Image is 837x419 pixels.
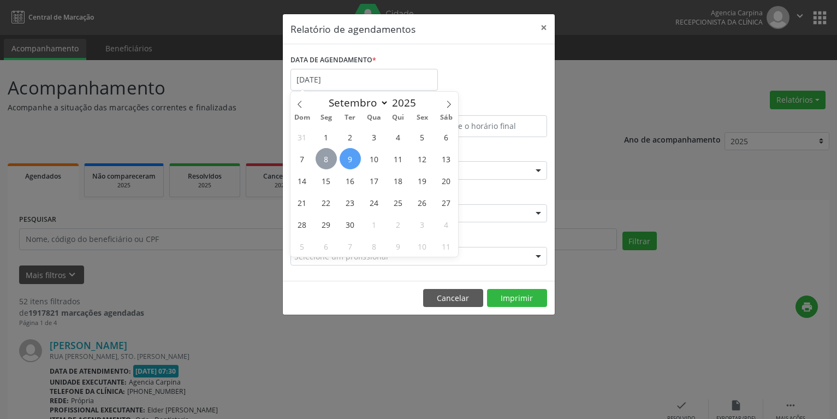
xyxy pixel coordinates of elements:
[388,126,409,147] span: Setembro 4, 2025
[290,52,376,69] label: DATA DE AGENDAMENTO
[316,148,337,169] span: Setembro 8, 2025
[316,192,337,213] span: Setembro 22, 2025
[290,114,314,121] span: Dom
[386,114,410,121] span: Qui
[434,114,458,121] span: Sáb
[388,148,409,169] span: Setembro 11, 2025
[340,170,361,191] span: Setembro 16, 2025
[338,114,362,121] span: Ter
[294,251,388,262] span: Selecione um profissional
[412,192,433,213] span: Setembro 26, 2025
[292,235,313,257] span: Outubro 5, 2025
[389,96,425,110] input: Year
[316,214,337,235] span: Setembro 29, 2025
[292,192,313,213] span: Setembro 21, 2025
[292,126,313,147] span: Agosto 31, 2025
[340,235,361,257] span: Outubro 7, 2025
[412,126,433,147] span: Setembro 5, 2025
[316,126,337,147] span: Setembro 1, 2025
[340,148,361,169] span: Setembro 9, 2025
[340,214,361,235] span: Setembro 30, 2025
[410,114,434,121] span: Sex
[487,289,547,308] button: Imprimir
[436,148,457,169] span: Setembro 13, 2025
[314,114,338,121] span: Seg
[388,235,409,257] span: Outubro 9, 2025
[422,98,547,115] label: ATÉ
[388,192,409,213] span: Setembro 25, 2025
[340,192,361,213] span: Setembro 23, 2025
[412,148,433,169] span: Setembro 12, 2025
[533,14,555,41] button: Close
[412,214,433,235] span: Outubro 3, 2025
[292,148,313,169] span: Setembro 7, 2025
[412,170,433,191] span: Setembro 19, 2025
[290,69,438,91] input: Selecione uma data ou intervalo
[364,235,385,257] span: Outubro 8, 2025
[364,170,385,191] span: Setembro 17, 2025
[316,235,337,257] span: Outubro 6, 2025
[364,214,385,235] span: Outubro 1, 2025
[362,114,386,121] span: Qua
[290,22,415,36] h5: Relatório de agendamentos
[388,214,409,235] span: Outubro 2, 2025
[436,235,457,257] span: Outubro 11, 2025
[423,289,483,308] button: Cancelar
[422,115,547,137] input: Selecione o horário final
[316,170,337,191] span: Setembro 15, 2025
[324,95,389,110] select: Month
[388,170,409,191] span: Setembro 18, 2025
[436,170,457,191] span: Setembro 20, 2025
[436,126,457,147] span: Setembro 6, 2025
[364,192,385,213] span: Setembro 24, 2025
[292,170,313,191] span: Setembro 14, 2025
[364,126,385,147] span: Setembro 3, 2025
[436,192,457,213] span: Setembro 27, 2025
[292,214,313,235] span: Setembro 28, 2025
[364,148,385,169] span: Setembro 10, 2025
[436,214,457,235] span: Outubro 4, 2025
[340,126,361,147] span: Setembro 2, 2025
[412,235,433,257] span: Outubro 10, 2025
